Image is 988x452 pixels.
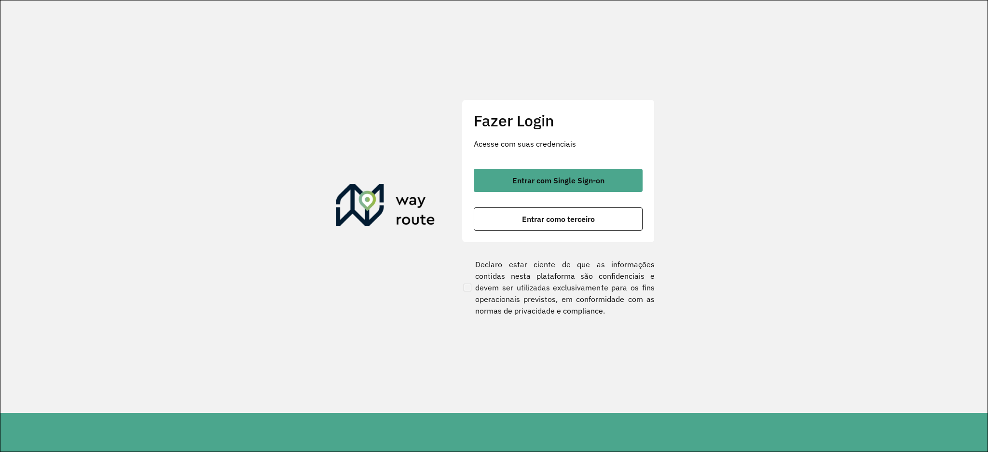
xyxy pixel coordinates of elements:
label: Declaro estar ciente de que as informações contidas nesta plataforma são confidenciais e devem se... [462,259,655,316]
h2: Fazer Login [474,111,643,130]
p: Acesse com suas credenciais [474,138,643,150]
button: button [474,207,643,231]
span: Entrar com Single Sign-on [512,177,604,184]
img: Roteirizador AmbevTech [336,184,435,230]
button: button [474,169,643,192]
span: Entrar como terceiro [522,215,595,223]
